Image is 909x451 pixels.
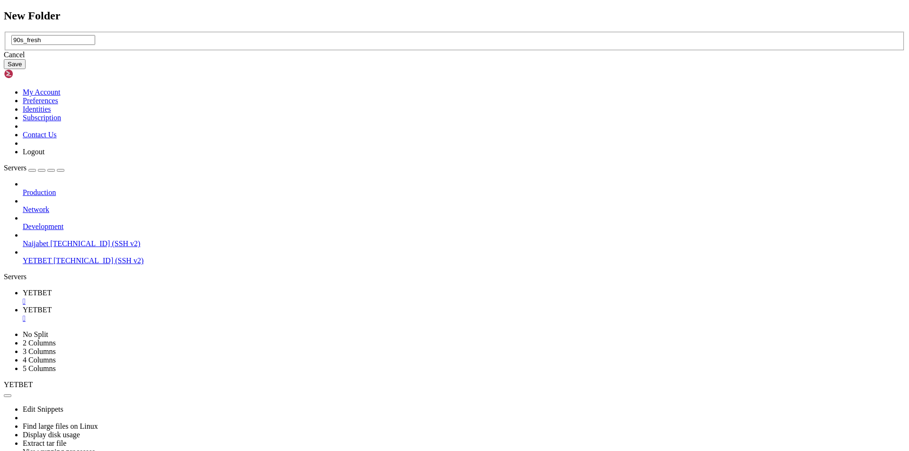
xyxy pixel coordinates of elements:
x-row: just raised the bar for easy, resilient and secure K8s cluster deployment. [4,116,786,124]
a: Naijabet [TECHNICAL_ID] (SSH v2) [23,239,905,248]
li: Network [23,197,905,214]
x-row: To see these additional updates run: apt list --upgradable [4,173,786,181]
span: [TECHNICAL_ID] (SSH v2) [53,256,143,265]
x-row: System information as of [DATE] [4,52,786,60]
a: Logout [23,148,45,156]
x-row: * Documentation: [URL][DOMAIN_NAME] [4,20,786,28]
a: 4 Columns [23,356,56,364]
a: Production [23,188,905,197]
a: Subscription [23,114,61,122]
button: Save [4,59,26,69]
x-row: * Support: [URL][DOMAIN_NAME] [4,36,786,44]
a: No Split [23,330,48,338]
x-row: 68 updates can be applied immediately. [4,165,786,173]
span: YETBET [23,256,52,265]
a: Development [23,222,905,231]
span: Servers [4,164,27,172]
a: 2 Columns [23,339,56,347]
x-row: See [URL][DOMAIN_NAME] or run: sudo pro status [4,197,786,205]
span: YETBET [4,380,33,389]
x-row: * Strictly confined Kubernetes makes edge and IoT secure. Learn how MicroK8s [4,108,786,116]
div: (15, 29) [63,237,67,245]
span: Production [23,188,56,196]
div: Servers [4,273,905,281]
x-row: Enable ESM Apps to receive additional future security updates. [4,189,786,197]
span: [TECHNICAL_ID] (SSH v2) [50,239,140,248]
li: Naijabet [TECHNICAL_ID] (SSH v2) [23,231,905,248]
span: Development [23,222,63,230]
a: Preferences [23,97,58,105]
x-row: Last login: [DATE] from [TECHNICAL_ID] [4,229,786,237]
x-row: * Management: [URL][DOMAIN_NAME] [4,28,786,36]
span: Network [23,205,49,213]
x-row: *** System restart required *** [4,221,786,229]
a: YETBET [23,289,905,306]
a: Display disk usage [23,431,80,439]
div: Cancel [4,51,905,59]
span: Naijabet [23,239,48,248]
x-row: Welcome to Ubuntu 24.04.2 LTS (GNU/Linux 6.8.0-60-generic x86_64) [4,4,786,12]
a: YETBET [23,306,905,323]
x-row: System load: 0.03 Processes: 152 [4,68,786,76]
a: My Account [23,88,61,96]
a: Contact Us [23,131,57,139]
span: YETBET [23,306,52,314]
a: Servers [4,164,64,172]
img: Shellngn [4,69,58,79]
li: YETBET [TECHNICAL_ID] (SSH v2) [23,248,905,265]
li: Production [23,180,905,197]
x-row: Expanded Security Maintenance for Applications is not enabled. [4,149,786,157]
a: YETBET [TECHNICAL_ID] (SSH v2) [23,256,905,265]
li: Development [23,214,905,231]
a: 3 Columns [23,347,56,355]
a: 5 Columns [23,364,56,372]
a: Identities [23,105,51,113]
a:  [23,314,905,323]
x-row: Swap usage: 0% [4,92,786,100]
a: Find large files on Linux [23,422,98,430]
span: YETBET [23,289,52,297]
x-row: root@ubuntu:~# [4,237,786,245]
x-row: Usage of /: 8.9% of 231.44GB Users logged in: 0 [4,76,786,84]
h2: New Folder [4,9,905,22]
a: Extract tar file [23,439,66,447]
a: Network [23,205,905,214]
a:  [23,297,905,306]
x-row: [URL][DOMAIN_NAME] [4,133,786,141]
x-row: Memory usage: 47% IPv4 address for ens6: [TECHNICAL_ID] [4,84,786,92]
a: Edit Snippets [23,405,63,413]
